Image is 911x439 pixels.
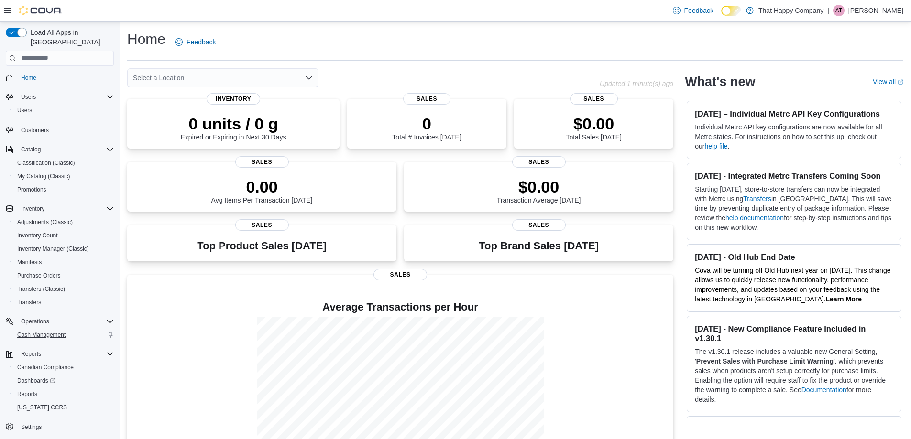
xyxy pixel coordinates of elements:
[479,240,599,252] h3: Top Brand Sales [DATE]
[10,328,118,342] button: Cash Management
[2,123,118,137] button: Customers
[17,144,44,155] button: Catalog
[570,93,618,105] span: Sales
[600,80,673,87] p: Updated 1 minute(s) ago
[13,230,62,241] a: Inventory Count
[17,218,73,226] span: Adjustments (Classic)
[696,357,834,365] strong: Prevent Sales with Purchase Limit Warning
[2,420,118,434] button: Settings
[17,72,114,84] span: Home
[135,301,666,313] h4: Average Transactions per Hour
[21,423,42,431] span: Settings
[392,114,461,133] p: 0
[211,177,313,196] p: 0.00
[695,347,893,404] p: The v1.30.1 release includes a valuable new General Setting, ' ', which prevents sales when produ...
[13,388,114,400] span: Reports
[392,114,461,141] div: Total # Invoices [DATE]
[27,28,114,47] span: Load All Apps in [GEOGRAPHIC_DATA]
[13,329,69,341] a: Cash Management
[13,157,79,169] a: Classification (Classic)
[13,157,114,169] span: Classification (Classic)
[13,375,59,386] a: Dashboards
[2,143,118,156] button: Catalog
[17,299,41,306] span: Transfers
[19,6,62,15] img: Cova
[21,74,36,82] span: Home
[725,214,784,222] a: help documentation
[512,156,566,168] span: Sales
[21,205,44,213] span: Inventory
[13,375,114,386] span: Dashboards
[743,195,771,203] a: Transfers
[21,350,41,358] span: Reports
[10,183,118,196] button: Promotions
[17,107,32,114] span: Users
[17,203,48,214] button: Inventory
[898,79,903,85] svg: External link
[2,202,118,215] button: Inventory
[17,316,53,327] button: Operations
[13,257,45,268] a: Manifests
[13,105,36,116] a: Users
[10,282,118,296] button: Transfers (Classic)
[873,78,903,86] a: View allExternal link
[2,90,118,104] button: Users
[13,362,114,373] span: Canadian Compliance
[497,177,581,196] p: $0.00
[13,243,114,255] span: Inventory Manager (Classic)
[695,267,890,303] span: Cova will be turning off Old Hub next year on [DATE]. This change allows us to quickly release ne...
[13,216,114,228] span: Adjustments (Classic)
[10,229,118,242] button: Inventory Count
[17,331,66,339] span: Cash Management
[684,6,713,15] span: Feedback
[17,390,37,398] span: Reports
[10,269,118,282] button: Purchase Orders
[187,37,216,47] span: Feedback
[17,124,114,136] span: Customers
[13,243,93,255] a: Inventory Manager (Classic)
[10,170,118,183] button: My Catalog (Classic)
[13,270,114,281] span: Purchase Orders
[10,256,118,269] button: Manifests
[17,421,114,433] span: Settings
[17,348,45,360] button: Reports
[13,171,114,182] span: My Catalog (Classic)
[211,177,313,204] div: Avg Items Per Transaction [DATE]
[403,93,451,105] span: Sales
[17,245,89,253] span: Inventory Manager (Classic)
[17,172,70,180] span: My Catalog (Classic)
[17,377,55,385] span: Dashboards
[695,184,893,232] p: Starting [DATE], store-to-store transfers can now be integrated with Metrc using in [GEOGRAPHIC_D...
[13,216,77,228] a: Adjustments (Classic)
[181,114,286,133] p: 0 units / 0 g
[13,402,114,413] span: Washington CCRS
[13,184,50,195] a: Promotions
[235,156,289,168] span: Sales
[695,324,893,343] h3: [DATE] - New Compliance Feature Included in v1.30.1
[848,5,903,16] p: [PERSON_NAME]
[17,125,53,136] a: Customers
[685,74,755,89] h2: What's new
[197,240,326,252] h3: Top Product Sales [DATE]
[207,93,260,105] span: Inventory
[801,386,846,394] a: Documentation
[13,362,77,373] a: Canadian Compliance
[13,388,41,400] a: Reports
[704,142,727,150] a: help file
[127,30,165,49] h1: Home
[827,5,829,16] p: |
[2,347,118,361] button: Reports
[669,1,717,20] a: Feedback
[13,105,114,116] span: Users
[695,171,893,181] h3: [DATE] - Integrated Metrc Transfers Coming Soon
[21,93,36,101] span: Users
[10,401,118,414] button: [US_STATE] CCRS
[13,283,114,295] span: Transfers (Classic)
[17,144,114,155] span: Catalog
[833,5,845,16] div: Abigail Talbot
[566,114,621,133] p: $0.00
[13,402,71,413] a: [US_STATE] CCRS
[13,329,114,341] span: Cash Management
[512,219,566,231] span: Sales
